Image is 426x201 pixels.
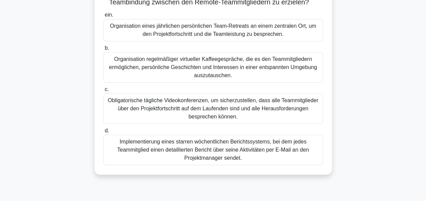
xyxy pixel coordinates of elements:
[105,12,114,18] span: ein.
[103,52,323,83] div: Organisation regelmäßiger virtueller Kaffeegespräche, die es den Teammitgliedern ermöglichen, per...
[105,45,109,51] span: b.
[105,86,109,92] span: c.
[105,128,109,133] span: d.
[103,93,323,124] div: Obligatorische tägliche Videokonferenzen, um sicherzustellen, dass alle Teammitglieder über den P...
[103,135,323,165] div: Implementierung eines starren wöchentlichen Berichtssystems, bei dem jedes Teammitglied einen det...
[103,19,323,41] div: Organisation eines jährlichen persönlichen Team-Retreats an einem zentralen Ort, um den Projektfo...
